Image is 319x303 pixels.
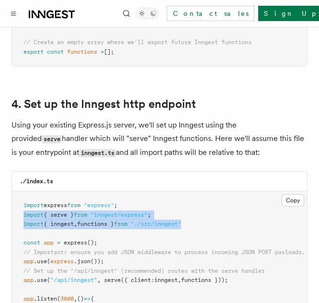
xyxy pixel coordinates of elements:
span: , [178,277,181,283]
span: 3000 [60,295,74,302]
span: = [57,239,60,246]
code: serve [42,135,62,143]
span: .json [74,258,91,265]
span: inngest [154,277,178,283]
span: from [74,211,87,218]
span: => [84,295,91,302]
button: Copy [282,194,304,207]
span: .use [34,277,47,283]
span: // Create an empty array where we'll export future Inngest functions [23,39,251,46]
span: "./src/inngest" [131,221,181,227]
code: ./index.ts [20,178,53,185]
span: ({ client [121,277,151,283]
p: Using your existing Express.js server, we'll set up Inngest using the provided handler which will... [11,118,308,160]
span: express [64,239,87,246]
span: express [50,258,74,265]
span: ( [57,295,60,302]
span: "/api/inngest" [50,277,97,283]
span: const [47,48,64,55]
span: .use [34,258,47,265]
span: () [77,295,84,302]
span: ; [148,211,151,218]
span: : [151,277,154,283]
a: Contact sales [167,6,254,21]
span: = [101,48,104,55]
span: express [44,202,67,209]
a: 4. Set up the Inngest http endpoint [11,97,196,111]
span: serve [104,277,121,283]
span: from [67,202,80,209]
span: // Important: ensure you add JSON middleware to process incoming JSON POST payloads. [23,249,305,256]
span: , [74,221,77,227]
span: from [114,221,127,227]
span: functions } [77,221,114,227]
span: { [91,295,94,302]
span: import [23,202,44,209]
span: // Set up the "/api/inngest" (recommended) routes with the serve handler [23,268,265,274]
span: ( [47,277,50,283]
span: import [23,221,44,227]
span: (); [87,239,97,246]
span: ()); [91,258,104,265]
span: const [23,239,40,246]
button: Find something... [121,8,132,19]
span: app [44,239,54,246]
span: app [23,258,34,265]
span: "express" [84,202,114,209]
span: .listen [34,295,57,302]
span: app [23,277,34,283]
span: ( [47,258,50,265]
span: app [23,295,34,302]
span: , [74,295,77,302]
span: { inngest [44,221,74,227]
button: Toggle navigation [8,8,19,19]
button: Toggle dark mode [136,8,159,19]
span: import [23,211,44,218]
span: []; [104,48,114,55]
span: functions [67,48,97,55]
span: functions })); [181,277,228,283]
span: { serve } [44,211,74,218]
span: "inngest/express" [91,211,148,218]
span: , [97,277,101,283]
span: export [23,48,44,55]
code: inngest.ts [79,149,116,157]
span: ; [114,202,117,209]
